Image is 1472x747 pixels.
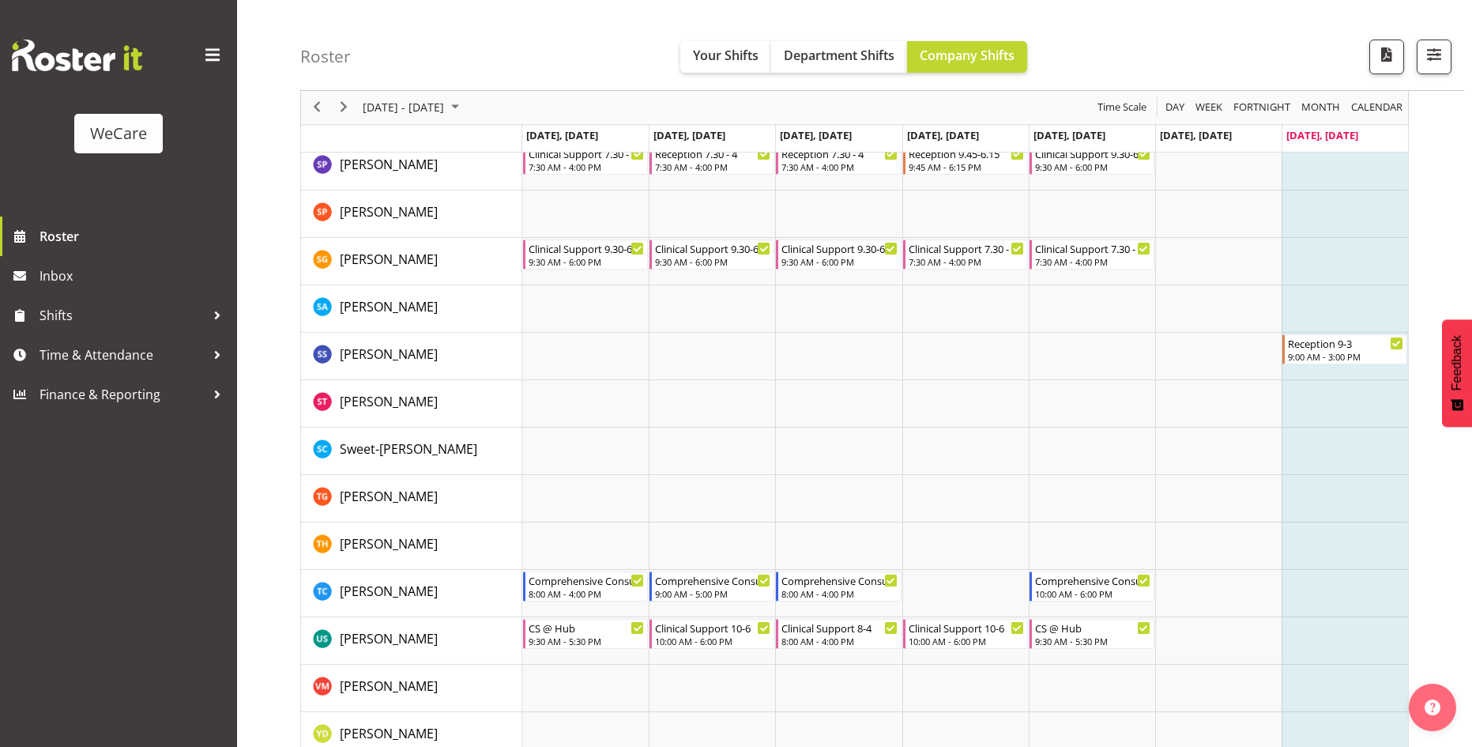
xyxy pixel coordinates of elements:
[340,630,438,647] span: [PERSON_NAME]
[1030,572,1154,602] div: Torry Cobb"s event - Comprehensive Consult 10-6 Begin From Friday, September 19, 2025 at 10:00:00...
[771,41,907,73] button: Department Shifts
[693,47,759,64] span: Your Shifts
[781,255,897,268] div: 9:30 AM - 6:00 PM
[523,619,648,649] div: Udani Senanayake"s event - CS @ Hub Begin From Monday, September 15, 2025 at 9:30:00 AM GMT+12:00...
[40,264,229,288] span: Inbox
[909,635,1024,647] div: 10:00 AM - 6:00 PM
[340,251,438,268] span: [PERSON_NAME]
[909,145,1024,161] div: Reception 9.45-6.15
[523,572,648,602] div: Torry Cobb"s event - Comprehensive Consult 8-4 Begin From Monday, September 15, 2025 at 8:00:00 A...
[781,145,897,161] div: Reception 7.30 - 4
[529,587,644,600] div: 8:00 AM - 4:00 PM
[1193,98,1225,118] button: Timeline Week
[301,570,522,617] td: Torry Cobb resource
[340,725,438,742] span: [PERSON_NAME]
[340,629,438,648] a: [PERSON_NAME]
[1286,128,1358,142] span: [DATE], [DATE]
[649,572,774,602] div: Torry Cobb"s event - Comprehensive Consult 9-5 Begin From Tuesday, September 16, 2025 at 9:00:00 ...
[12,40,142,71] img: Rosterit website logo
[1035,635,1150,647] div: 9:30 AM - 5:30 PM
[361,98,446,118] span: [DATE] - [DATE]
[1095,98,1150,118] button: Time Scale
[40,224,229,248] span: Roster
[1300,98,1342,118] span: Month
[909,240,1024,256] div: Clinical Support 7.30 - 4
[907,128,979,142] span: [DATE], [DATE]
[340,155,438,174] a: [PERSON_NAME]
[340,583,438,600] span: [PERSON_NAME]
[655,145,770,161] div: Reception 7.30 - 4
[781,240,897,256] div: Clinical Support 9.30-6
[1164,98,1186,118] span: Day
[330,91,357,124] div: next period
[776,619,901,649] div: Udani Senanayake"s event - Clinical Support 8-4 Begin From Wednesday, September 17, 2025 at 8:00:...
[1194,98,1224,118] span: Week
[301,617,522,665] td: Udani Senanayake resource
[781,572,897,588] div: Comprehensive Consult 8-4
[40,304,205,327] span: Shifts
[649,145,774,175] div: Sabnam Pun"s event - Reception 7.30 - 4 Begin From Tuesday, September 16, 2025 at 7:30:00 AM GMT+...
[1035,572,1150,588] div: Comprehensive Consult 10-6
[529,160,644,173] div: 7:30 AM - 4:00 PM
[340,677,438,696] a: [PERSON_NAME]
[301,238,522,285] td: Sanjita Gurung resource
[303,91,330,124] div: previous period
[781,620,897,636] div: Clinical Support 8-4
[1035,620,1150,636] div: CS @ Hub
[360,98,466,118] button: September 2025
[523,240,648,270] div: Sanjita Gurung"s event - Clinical Support 9.30-6 Begin From Monday, September 15, 2025 at 9:30:00...
[909,620,1024,636] div: Clinical Support 10-6
[776,572,901,602] div: Torry Cobb"s event - Comprehensive Consult 8-4 Begin From Wednesday, September 17, 2025 at 8:00:0...
[340,297,438,316] a: [PERSON_NAME]
[1282,334,1407,364] div: Savanna Samson"s event - Reception 9-3 Begin From Sunday, September 21, 2025 at 9:00:00 AM GMT+12...
[1417,40,1451,74] button: Filter Shifts
[909,160,1024,173] div: 9:45 AM - 6:15 PM
[1299,98,1343,118] button: Timeline Month
[301,380,522,428] td: Simone Turner resource
[523,145,648,175] div: Sabnam Pun"s event - Clinical Support 7.30 - 4 Begin From Monday, September 15, 2025 at 7:30:00 A...
[301,665,522,712] td: Viktoriia Molchanova resource
[340,488,438,505] span: [PERSON_NAME]
[1288,350,1403,363] div: 9:00 AM - 3:00 PM
[340,487,438,506] a: [PERSON_NAME]
[784,47,894,64] span: Department Shifts
[1035,160,1150,173] div: 9:30 AM - 6:00 PM
[40,343,205,367] span: Time & Attendance
[1350,98,1404,118] span: calendar
[340,298,438,315] span: [PERSON_NAME]
[357,91,469,124] div: September 15 - 21, 2025
[340,724,438,743] a: [PERSON_NAME]
[1035,587,1150,600] div: 10:00 AM - 6:00 PM
[340,203,438,221] span: [PERSON_NAME]
[1030,145,1154,175] div: Sabnam Pun"s event - Clinical Support 9.30-6 Begin From Friday, September 19, 2025 at 9:30:00 AM ...
[903,240,1028,270] div: Sanjita Gurung"s event - Clinical Support 7.30 - 4 Begin From Thursday, September 18, 2025 at 7:3...
[529,635,644,647] div: 9:30 AM - 5:30 PM
[655,255,770,268] div: 9:30 AM - 6:00 PM
[529,240,644,256] div: Clinical Support 9.30-6
[653,128,725,142] span: [DATE], [DATE]
[1288,335,1403,351] div: Reception 9-3
[781,635,897,647] div: 8:00 AM - 4:00 PM
[655,635,770,647] div: 10:00 AM - 6:00 PM
[307,98,328,118] button: Previous
[655,160,770,173] div: 7:30 AM - 4:00 PM
[680,41,771,73] button: Your Shifts
[301,428,522,475] td: Sweet-Lin Chan resource
[340,202,438,221] a: [PERSON_NAME]
[340,345,438,364] a: [PERSON_NAME]
[1096,98,1148,118] span: Time Scale
[340,392,438,411] a: [PERSON_NAME]
[340,156,438,173] span: [PERSON_NAME]
[90,122,147,145] div: WeCare
[1369,40,1404,74] button: Download a PDF of the roster according to the set date range.
[340,677,438,695] span: [PERSON_NAME]
[301,523,522,570] td: Tillie Hollyer resource
[301,475,522,523] td: Tayah Giesbrecht resource
[300,47,351,66] h4: Roster
[301,191,522,238] td: Samantha Poultney resource
[526,128,598,142] span: [DATE], [DATE]
[649,240,774,270] div: Sanjita Gurung"s event - Clinical Support 9.30-6 Begin From Tuesday, September 16, 2025 at 9:30:0...
[907,41,1027,73] button: Company Shifts
[301,143,522,191] td: Sabnam Pun resource
[1030,619,1154,649] div: Udani Senanayake"s event - CS @ Hub Begin From Friday, September 19, 2025 at 9:30:00 AM GMT+12:00...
